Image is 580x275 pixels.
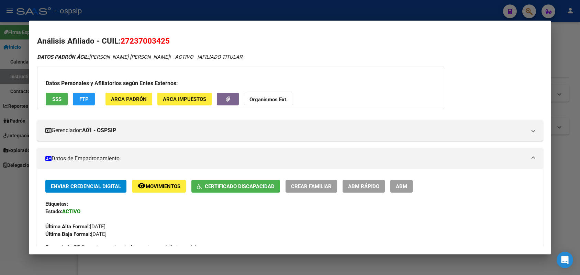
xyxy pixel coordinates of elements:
[557,252,573,268] div: Open Intercom Messenger
[343,180,385,193] button: ABM Rápido
[45,243,198,251] span: Presenta constancia Anses de monotributo social.
[45,224,105,230] span: [DATE]
[73,93,95,105] button: FTP
[45,208,62,215] strong: Estado:
[163,96,206,102] span: ARCA Impuestos
[46,93,68,105] button: SSS
[199,54,242,60] span: AFILIADO TITULAR
[137,182,146,190] mat-icon: remove_red_eye
[286,180,337,193] button: Crear Familiar
[52,96,62,102] span: SSS
[157,93,212,105] button: ARCA Impuestos
[37,120,543,141] mat-expansion-panel-header: Gerenciador:A01 - OSPSIP
[121,36,170,45] span: 27237003425
[37,148,543,169] mat-expansion-panel-header: Datos de Empadronamiento
[111,96,147,102] span: ARCA Padrón
[46,79,436,88] h3: Datos Personales y Afiliatorios según Entes Externos:
[390,180,413,193] button: ABM
[45,201,68,207] strong: Etiquetas:
[79,96,89,102] span: FTP
[191,180,280,193] button: Certificado Discapacidad
[51,183,121,190] span: Enviar Credencial Digital
[37,54,89,60] strong: DATOS PADRÓN ÁGIL:
[205,183,275,190] span: Certificado Discapacidad
[45,224,90,230] strong: Última Alta Formal:
[45,244,81,250] strong: Comentario OS:
[244,93,293,105] button: Organismos Ext.
[291,183,332,190] span: Crear Familiar
[37,54,169,60] span: [PERSON_NAME] [PERSON_NAME]
[45,180,126,193] button: Enviar Credencial Digital
[105,93,152,105] button: ARCA Padrón
[348,183,379,190] span: ABM Rápido
[45,154,526,163] mat-panel-title: Datos de Empadronamiento
[396,183,407,190] span: ABM
[45,231,107,237] span: [DATE]
[37,54,242,60] i: | ACTIVO |
[45,126,526,135] mat-panel-title: Gerenciador:
[132,180,186,193] button: Movimientos
[82,126,116,135] strong: A01 - OSPSIP
[146,183,180,190] span: Movimientos
[62,208,80,215] strong: ACTIVO
[45,231,91,237] strong: Última Baja Formal:
[249,96,288,103] strong: Organismos Ext.
[37,35,543,47] h2: Análisis Afiliado - CUIL:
